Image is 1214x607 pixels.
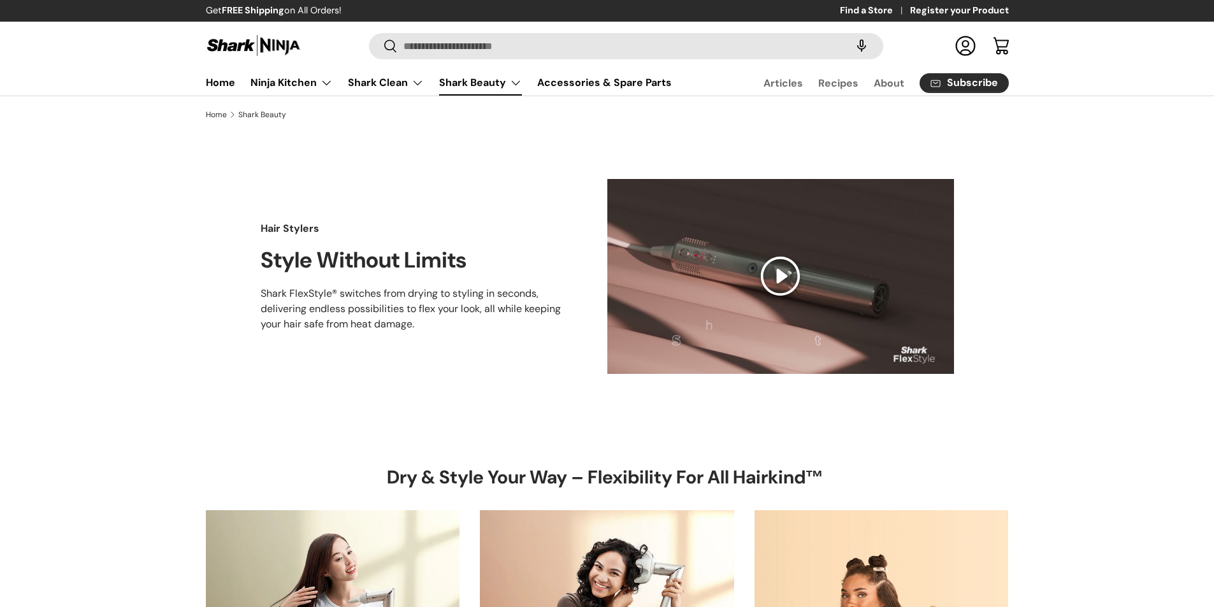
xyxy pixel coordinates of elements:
h2: Dry & Style Your Way – Flexibility For All Hairkind™ ​ [387,466,828,489]
a: Articles [763,71,803,96]
summary: Ninja Kitchen [243,70,340,96]
nav: Primary [206,70,672,96]
nav: Secondary [733,70,1009,96]
a: Shark Beauty [238,111,286,118]
img: Shark Ninja Philippines [206,33,301,58]
p: Hair Stylers​ [261,221,567,236]
a: Shark Clean [348,70,424,96]
span: Subscribe [947,78,998,88]
a: Register your Product [910,4,1009,18]
p: Get on All Orders! [206,4,342,18]
p: Shark FlexStyle® switches from drying to styling in seconds, delivering endless possibilities to ... [261,286,567,332]
a: Ninja Kitchen [250,70,333,96]
summary: Shark Beauty [431,70,530,96]
a: Accessories & Spare Parts [537,70,672,95]
a: Shark Beauty [439,70,522,96]
h2: ​Style Without Limits​ [261,246,567,275]
a: Recipes [818,71,858,96]
strong: FREE Shipping [222,4,284,16]
a: About [874,71,904,96]
a: Find a Store [840,4,910,18]
a: Subscribe [920,73,1009,93]
nav: Breadcrumbs [206,109,1009,120]
summary: Shark Clean [340,70,431,96]
speech-search-button: Search by voice [841,32,882,60]
a: Home [206,70,235,95]
a: Home [206,111,227,118]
